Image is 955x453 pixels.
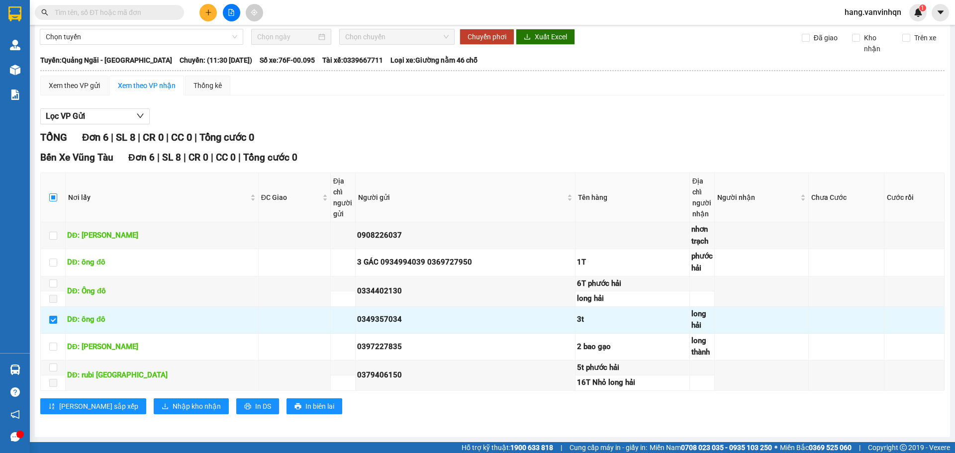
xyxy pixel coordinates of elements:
div: 0397227835 [357,341,573,353]
div: long hải [577,293,688,305]
span: Hỗ trợ kỹ thuật: [462,442,553,453]
span: Chọn tuyến [46,29,237,44]
img: warehouse-icon [10,65,20,75]
button: Chuyển phơi [460,29,514,45]
span: notification [10,410,20,419]
th: Chưa Cước [809,173,884,222]
span: CR 0 [143,131,164,143]
button: plus [199,4,217,21]
span: | [238,152,241,163]
span: Tài xế: 0339667711 [322,55,383,66]
button: sort-ascending[PERSON_NAME] sắp xếp [40,398,146,414]
div: long hải [691,308,713,332]
img: solution-icon [10,90,20,100]
span: Số xe: 76F-00.095 [260,55,315,66]
span: Xuất Excel [535,31,567,42]
span: CC 0 [171,131,192,143]
span: In biên lai [305,401,334,412]
span: Chọn chuyến [345,29,449,44]
div: DĐ: [PERSON_NAME] [67,230,257,242]
span: Người gửi [358,192,565,203]
div: 2 bao gạo [577,341,688,353]
span: ĐC Giao [261,192,320,203]
span: Tổng cước 0 [243,152,297,163]
div: 0349357034 [357,314,573,326]
span: [PERSON_NAME] sắp xếp [59,401,138,412]
span: | [138,131,140,143]
span: | [194,131,197,143]
span: download [162,403,169,411]
div: 0379406150 [357,369,573,381]
span: Cung cấp máy in - giấy in: [570,442,647,453]
span: Loại xe: Giường nằm 46 chỗ [390,55,477,66]
span: down [136,112,144,120]
div: long thành [691,335,713,359]
div: 3 GÁC 0934994039 0369727950 [357,257,573,269]
span: Trên xe [910,32,940,43]
span: Chuyến: (11:30 [DATE]) [180,55,252,66]
span: CR 0 [189,152,208,163]
img: logo-vxr [8,6,21,21]
button: file-add [223,4,240,21]
button: caret-down [932,4,949,21]
button: printerIn DS [236,398,279,414]
div: nhơn trạch [691,224,713,247]
span: ⚪️ [774,446,777,450]
div: 1T [577,257,688,269]
span: | [157,152,160,163]
span: download [524,33,531,41]
img: icon-new-feature [914,8,923,17]
span: TỔNG [40,131,67,143]
button: downloadNhập kho nhận [154,398,229,414]
div: DĐ: ông đô [67,257,257,269]
span: Kho nhận [860,32,895,54]
span: | [211,152,213,163]
span: | [184,152,186,163]
strong: 0708 023 035 - 0935 103 250 [681,444,772,452]
span: Nhập kho nhận [173,401,221,412]
span: | [561,442,562,453]
span: CC 0 [216,152,236,163]
span: caret-down [936,8,945,17]
button: downloadXuất Excel [516,29,575,45]
span: Lọc VP Gửi [46,110,85,122]
div: 5t phước hải [577,362,688,374]
div: Địa chỉ người gửi [333,176,353,219]
span: | [859,442,860,453]
span: Miền Nam [650,442,772,453]
span: Đơn 6 [82,131,108,143]
div: Địa chỉ người nhận [692,176,712,219]
span: hang.vanvinhqn [837,6,909,18]
div: Thống kê [193,80,222,91]
div: Xem theo VP gửi [49,80,100,91]
span: printer [294,403,301,411]
th: Tên hàng [575,173,690,222]
div: Xem theo VP nhận [118,80,176,91]
button: aim [246,4,263,21]
div: 16T Nhỏ long hải [577,377,688,389]
input: Chọn ngày [257,31,316,42]
strong: 1900 633 818 [510,444,553,452]
span: Miền Bắc [780,442,852,453]
span: SL 8 [116,131,135,143]
span: Bến Xe Vũng Tàu [40,152,113,163]
span: 1 [921,4,924,11]
img: warehouse-icon [10,364,20,375]
button: printerIn biên lai [286,398,342,414]
span: question-circle [10,387,20,397]
span: Đã giao [810,32,842,43]
div: 0908226037 [357,230,573,242]
strong: 0369 525 060 [809,444,852,452]
input: Tìm tên, số ĐT hoặc mã đơn [55,7,172,18]
span: search [41,9,48,16]
span: | [111,131,113,143]
div: 3t [577,314,688,326]
div: DĐ: rubi [GEOGRAPHIC_DATA] [67,369,257,381]
span: printer [244,403,251,411]
span: Tổng cước 0 [199,131,254,143]
button: Lọc VP Gửi [40,108,150,124]
span: file-add [228,9,235,16]
div: DĐ: Ông đô [67,285,257,297]
sup: 1 [919,4,926,11]
span: In DS [255,401,271,412]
